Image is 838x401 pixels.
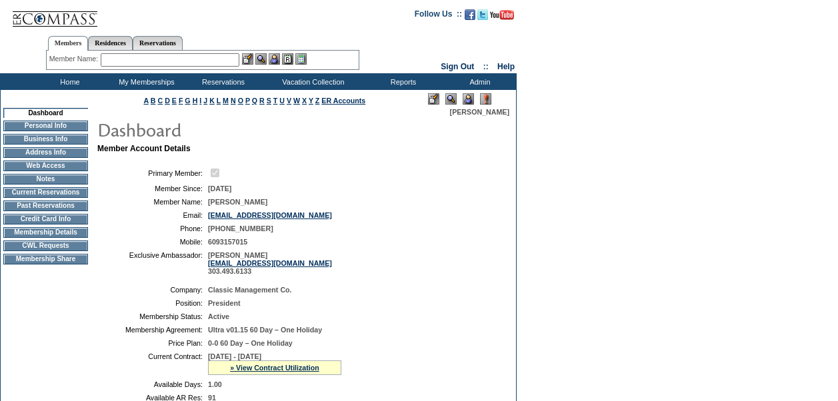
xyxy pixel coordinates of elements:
[3,121,88,131] td: Personal Info
[208,339,293,347] span: 0-0 60 Day – One Holiday
[3,134,88,145] td: Business Info
[97,144,191,153] b: Member Account Details
[3,227,88,238] td: Membership Details
[440,73,517,90] td: Admin
[321,97,365,105] a: ER Accounts
[157,97,163,105] a: C
[3,147,88,158] td: Address Info
[183,73,260,90] td: Reservations
[208,238,247,246] span: 6093157015
[133,36,183,50] a: Reservations
[199,97,201,105] a: I
[185,97,190,105] a: G
[490,10,514,20] img: Subscribe to our YouTube Channel
[3,174,88,185] td: Notes
[208,211,332,219] a: [EMAIL_ADDRESS][DOMAIN_NAME]
[465,9,475,20] img: Become our fan on Facebook
[103,198,203,206] td: Member Name:
[287,97,291,105] a: V
[230,364,319,372] a: » View Contract Utilization
[309,97,313,105] a: Y
[179,97,183,105] a: F
[208,198,267,206] span: [PERSON_NAME]
[252,97,257,105] a: Q
[490,13,514,21] a: Subscribe to our YouTube Channel
[295,53,307,65] img: b_calculator.gif
[441,62,474,71] a: Sign Out
[282,53,293,65] img: Reservations
[208,352,261,360] span: [DATE] - [DATE]
[3,108,88,118] td: Dashboard
[315,97,320,105] a: Z
[208,224,273,232] span: [PHONE_NUMBER]
[477,13,488,21] a: Follow us on Twitter
[165,97,170,105] a: D
[259,97,265,105] a: R
[208,185,231,193] span: [DATE]
[103,224,203,232] td: Phone:
[497,62,515,71] a: Help
[445,93,457,105] img: View Mode
[103,352,203,375] td: Current Contract:
[238,97,243,105] a: O
[151,97,156,105] a: B
[30,73,107,90] td: Home
[103,251,203,275] td: Exclusive Ambassador:
[103,286,203,294] td: Company:
[144,97,149,105] a: A
[3,240,88,251] td: CWL Requests
[3,161,88,171] td: Web Access
[463,93,474,105] img: Impersonate
[49,53,101,65] div: Member Name:
[245,97,250,105] a: P
[3,200,88,211] td: Past Reservations
[279,97,285,105] a: U
[193,97,198,105] a: H
[103,185,203,193] td: Member Since:
[217,97,221,105] a: L
[208,380,222,388] span: 1.00
[88,36,133,50] a: Residences
[428,93,439,105] img: Edit Mode
[172,97,177,105] a: E
[260,73,363,90] td: Vacation Collection
[231,97,236,105] a: N
[273,97,278,105] a: T
[208,326,322,334] span: Ultra v01.15 60 Day – One Holiday
[255,53,267,65] img: View
[208,299,241,307] span: President
[3,214,88,224] td: Credit Card Info
[208,286,292,294] span: Classic Management Co.
[450,108,509,116] span: [PERSON_NAME]
[208,312,229,320] span: Active
[267,97,271,105] a: S
[103,211,203,219] td: Email:
[3,187,88,198] td: Current Reservations
[103,299,203,307] td: Position:
[103,238,203,246] td: Mobile:
[208,251,332,275] span: [PERSON_NAME] 303.493.6133
[242,53,253,65] img: b_edit.gif
[209,97,215,105] a: K
[269,53,280,65] img: Impersonate
[103,339,203,347] td: Price Plan:
[480,93,491,105] img: Log Concern/Member Elevation
[48,36,89,51] a: Members
[415,8,462,24] td: Follow Us ::
[103,326,203,334] td: Membership Agreement:
[465,13,475,21] a: Become our fan on Facebook
[3,254,88,264] td: Membership Share
[477,9,488,20] img: Follow us on Twitter
[203,97,207,105] a: J
[363,73,440,90] td: Reports
[103,312,203,320] td: Membership Status:
[293,97,300,105] a: W
[208,259,332,267] a: [EMAIL_ADDRESS][DOMAIN_NAME]
[103,167,203,179] td: Primary Member:
[223,97,229,105] a: M
[97,116,363,143] img: pgTtlDashboard.gif
[302,97,307,105] a: X
[103,380,203,388] td: Available Days:
[483,62,489,71] span: ::
[107,73,183,90] td: My Memberships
